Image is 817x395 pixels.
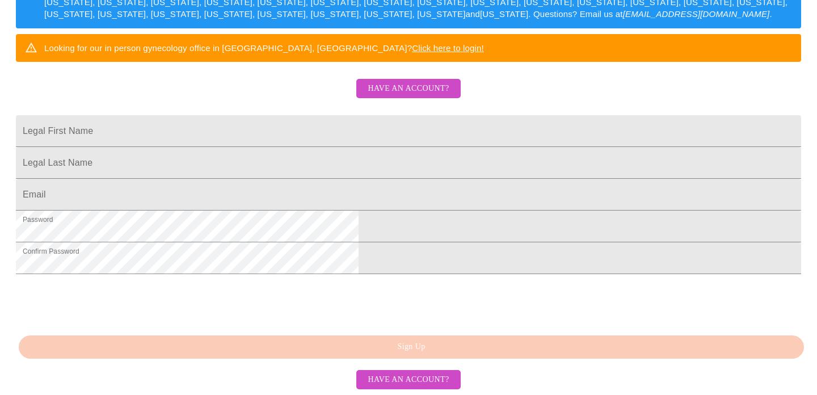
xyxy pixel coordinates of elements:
[623,9,770,19] em: [EMAIL_ADDRESS][DOMAIN_NAME]
[44,37,484,58] div: Looking for our in person gynecology office in [GEOGRAPHIC_DATA], [GEOGRAPHIC_DATA]?
[353,374,463,384] a: Have an account?
[356,370,460,390] button: Have an account?
[412,43,484,53] a: Click here to login!
[356,79,460,99] button: Have an account?
[368,82,449,96] span: Have an account?
[353,91,463,101] a: Have an account?
[368,373,449,387] span: Have an account?
[16,280,188,324] iframe: reCAPTCHA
